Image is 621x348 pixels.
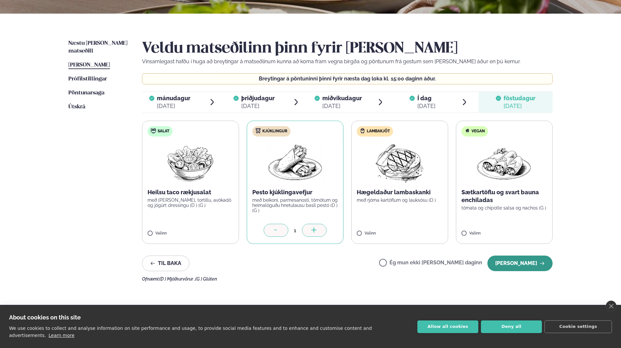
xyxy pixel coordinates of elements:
[606,301,616,312] a: close
[68,103,85,111] a: Útskrá
[544,320,612,333] button: Cookie settings
[461,205,547,210] p: tómata og chipotle salsa og nachos (G )
[288,227,302,234] div: 1
[157,95,190,102] span: mánudagur
[465,128,470,133] img: Vegan.svg
[256,128,261,133] img: chicken.svg
[68,62,110,68] span: [PERSON_NAME]
[159,276,195,282] span: (D ) Mjólkurvörur ,
[262,129,287,134] span: Kjúklingur
[241,102,275,110] div: [DATE]
[371,142,428,183] img: Beef-Meat.png
[267,142,324,183] img: Wraps.png
[148,188,233,196] p: Heilsu taco rækjusalat
[252,198,338,213] p: með beikoni, parmesanosti, tómötum og heimalöguðu hnetulausu basil pestó (D ) (G )
[9,314,81,321] strong: About cookies on this site
[162,142,219,183] img: Salad.png
[68,40,129,55] a: Næstu [PERSON_NAME] matseðill
[322,95,362,102] span: miðvikudagur
[142,58,553,66] p: Vinsamlegast hafðu í huga að breytingar á matseðlinum kunna að koma fram vegna birgða og pöntunum...
[472,129,485,134] span: Vegan
[157,102,190,110] div: [DATE]
[68,61,110,69] a: [PERSON_NAME]
[322,102,362,110] div: [DATE]
[504,95,535,102] span: föstudagur
[252,188,338,196] p: Pesto kjúklingavefjur
[68,89,104,97] a: Pöntunarsaga
[461,188,547,204] p: Sætkartöflu og svart bauna enchiladas
[417,320,478,333] button: Allow all cookies
[68,75,107,83] a: Prófílstillingar
[360,128,365,133] img: Lamb.svg
[504,102,535,110] div: [DATE]
[9,326,372,338] p: We use cookies to collect and analyse information on site performance and usage, to provide socia...
[142,256,189,271] button: Til baka
[148,198,233,208] p: með [PERSON_NAME], tortillu, avókadó og jógúrt dressingu (D ) (G )
[417,102,436,110] div: [DATE]
[476,142,533,183] img: Enchilada.png
[68,76,107,82] span: Prófílstillingar
[149,76,546,81] p: Breytingar á pöntuninni þinni fyrir næsta dag loka kl. 15:00 daginn áður.
[158,129,169,134] span: Salat
[142,276,553,282] div: Ofnæmi:
[367,129,390,134] span: Lambakjöt
[68,90,104,96] span: Pöntunarsaga
[241,95,275,102] span: þriðjudagur
[357,188,443,196] p: Hægeldaður lambaskanki
[357,198,443,203] p: með rjóma kartöflum og lauksósu (D )
[151,128,156,133] img: salad.svg
[68,41,127,54] span: Næstu [PERSON_NAME] matseðill
[49,333,75,338] a: Learn more
[417,94,436,102] span: Í dag
[68,104,85,110] span: Útskrá
[142,40,553,58] h2: Veldu matseðilinn þinn fyrir [PERSON_NAME]
[487,256,553,271] button: [PERSON_NAME]
[195,276,217,282] span: (G ) Glúten
[481,320,542,333] button: Deny all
